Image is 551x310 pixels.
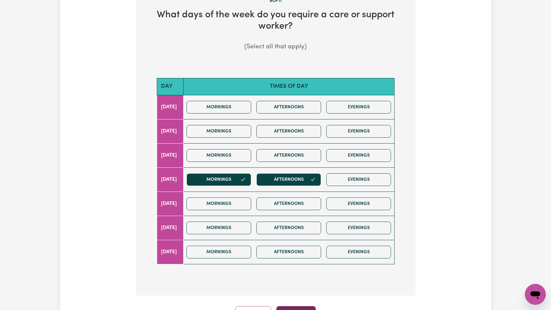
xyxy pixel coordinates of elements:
button: Mornings [186,222,251,234]
button: Mornings [186,173,251,186]
button: Mornings [186,246,251,258]
button: Evenings [326,125,391,138]
button: Afternoons [256,125,321,138]
button: Afternoons [256,222,321,234]
button: Evenings [326,173,391,186]
td: [DATE] [157,167,184,192]
p: (Select all that apply) [146,42,405,52]
th: Day [157,78,184,95]
button: Evenings [326,149,391,162]
button: Evenings [326,246,391,258]
td: [DATE] [157,95,184,119]
button: Afternoons [256,246,321,258]
button: Mornings [186,125,251,138]
td: [DATE] [157,216,184,240]
button: Mornings [186,197,251,210]
button: Mornings [186,149,251,162]
th: Times of day [184,78,394,95]
button: Evenings [326,222,391,234]
button: Afternoons [256,197,321,210]
button: Afternoons [256,173,321,186]
td: [DATE] [157,119,184,143]
td: [DATE] [157,240,184,264]
button: Mornings [186,101,251,114]
button: Afternoons [256,149,321,162]
h2: What days of the week do you require a care or support worker? [146,9,405,32]
td: [DATE] [157,192,184,216]
button: Evenings [326,197,391,210]
iframe: Button to launch messaging window [525,284,546,305]
td: [DATE] [157,143,184,167]
button: Evenings [326,101,391,114]
button: Afternoons [256,101,321,114]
